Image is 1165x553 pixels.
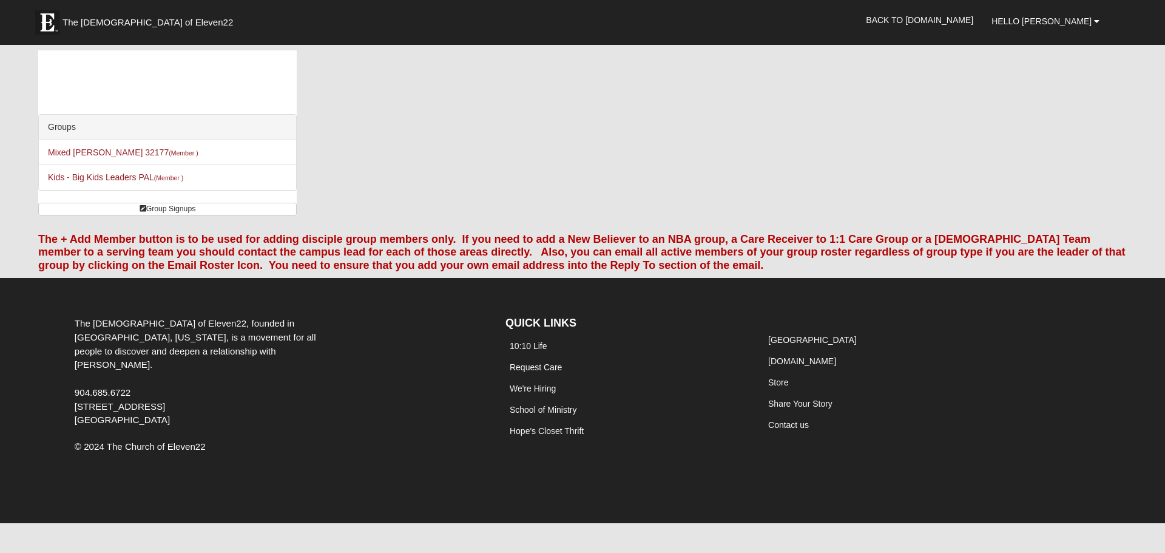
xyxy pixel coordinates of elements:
a: Hope's Closet Thrift [510,426,584,436]
font: The + Add Member button is to be used for adding disciple group members only. If you need to add ... [38,233,1125,271]
a: Hello [PERSON_NAME] [982,6,1109,36]
img: Eleven22 logo [35,10,59,35]
a: School of Ministry [510,405,576,415]
a: Request Care [510,362,562,372]
small: (Member ) [154,174,183,182]
a: Back to [DOMAIN_NAME] [857,5,982,35]
span: © 2024 The Church of Eleven22 [75,441,206,452]
span: Hello [PERSON_NAME] [991,16,1092,26]
a: Mixed [PERSON_NAME] 32177(Member ) [48,148,198,157]
a: We're Hiring [510,384,556,393]
div: The [DEMOGRAPHIC_DATA] of Eleven22, founded in [GEOGRAPHIC_DATA], [US_STATE], is a movement for a... [66,317,353,427]
a: Kids - Big Kids Leaders PAL(Member ) [48,172,183,182]
a: Store [768,378,788,387]
a: Contact us [768,420,809,430]
a: [GEOGRAPHIC_DATA] [768,335,857,345]
a: [DOMAIN_NAME] [768,356,836,366]
span: The [DEMOGRAPHIC_DATA] of Eleven22 [62,16,233,29]
small: (Member ) [169,149,198,157]
a: Share Your Story [768,399,832,409]
a: The [DEMOGRAPHIC_DATA] of Eleven22 [29,4,272,35]
div: Groups [39,115,296,140]
a: Group Signups [38,203,297,215]
h4: QUICK LINKS [505,317,746,330]
span: [GEOGRAPHIC_DATA] [75,415,170,425]
a: 10:10 Life [510,341,547,351]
